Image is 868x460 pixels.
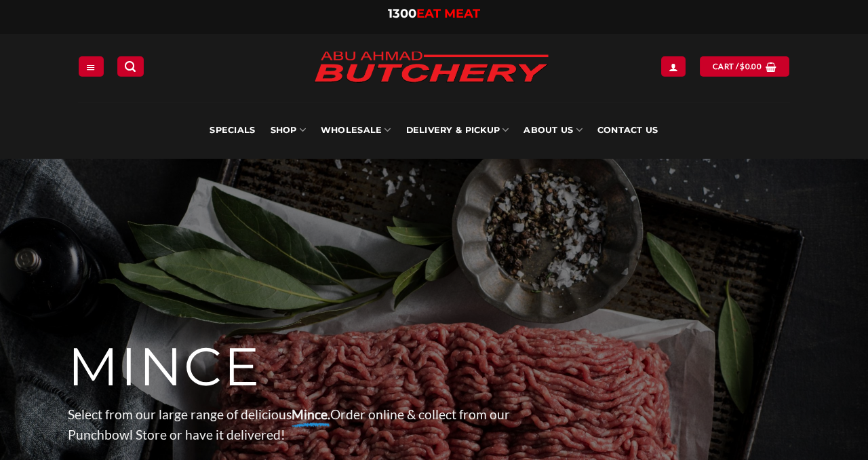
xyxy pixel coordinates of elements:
span: Cart / [713,60,762,73]
a: Search [117,56,143,76]
a: Delivery & Pickup [406,102,509,159]
span: $ [740,60,745,73]
span: EAT MEAT [416,6,480,21]
a: View cart [700,56,789,76]
span: MINCE [68,334,261,400]
bdi: 0.00 [740,62,762,71]
a: Menu [79,56,103,76]
strong: Mince. [292,406,330,422]
a: 1300EAT MEAT [388,6,480,21]
span: 1300 [388,6,416,21]
a: About Us [524,102,582,159]
a: Contact Us [597,102,658,159]
a: SHOP [271,102,306,159]
img: Abu Ahmad Butchery [302,42,560,94]
a: Login [661,56,686,76]
a: Wholesale [321,102,391,159]
span: Select from our large range of delicious Order online & collect from our Punchbowl Store or have ... [68,406,510,443]
a: Specials [210,102,255,159]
